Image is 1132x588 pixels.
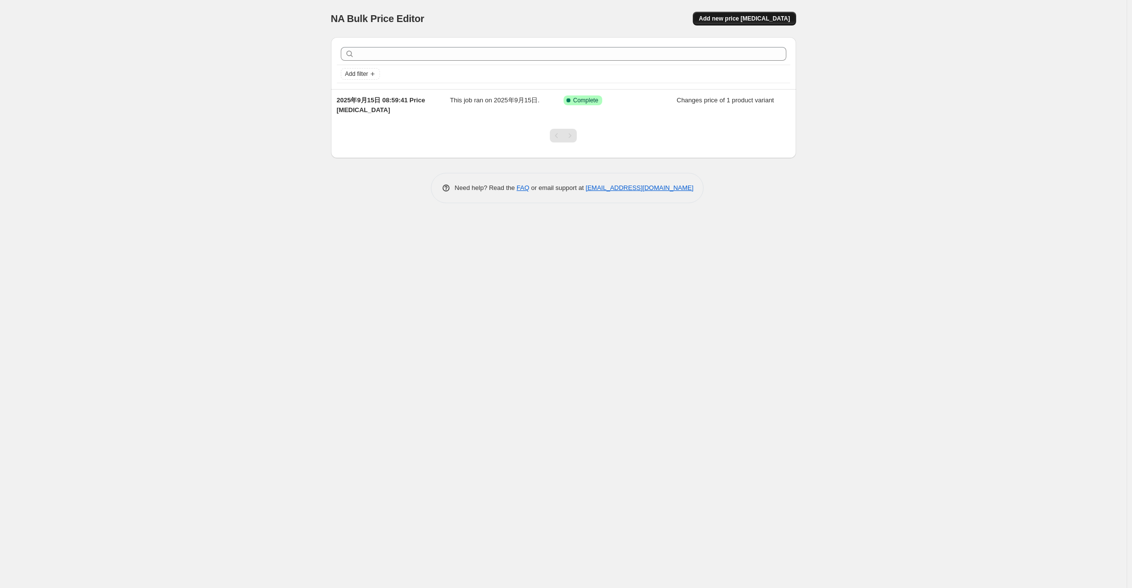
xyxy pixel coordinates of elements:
[699,15,790,23] span: Add new price [MEDICAL_DATA]
[345,70,368,78] span: Add filter
[550,129,577,142] nav: Pagination
[517,184,529,191] a: FAQ
[337,96,425,114] span: 2025年9月15日 08:59:41 Price [MEDICAL_DATA]
[677,96,774,104] span: Changes price of 1 product variant
[586,184,693,191] a: [EMAIL_ADDRESS][DOMAIN_NAME]
[455,184,517,191] span: Need help? Read the
[450,96,540,104] span: This job ran on 2025年9月15日.
[693,12,796,25] button: Add new price [MEDICAL_DATA]
[341,68,380,80] button: Add filter
[529,184,586,191] span: or email support at
[331,13,424,24] span: NA Bulk Price Editor
[573,96,598,104] span: Complete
